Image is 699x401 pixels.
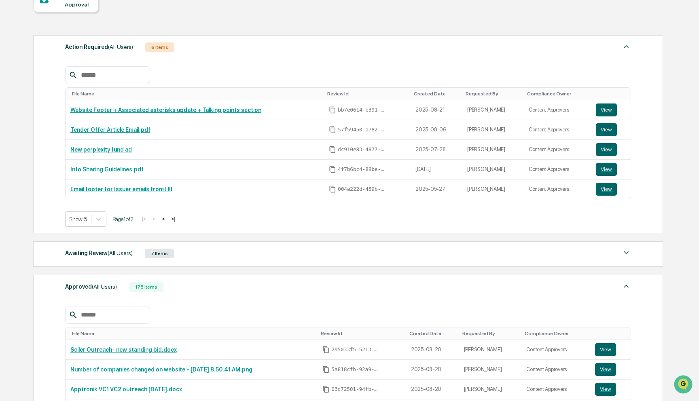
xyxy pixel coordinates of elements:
[338,107,386,113] span: bb7e0614-e391-494b-8ce6-9867872e53d2
[329,146,336,153] span: Copy Id
[595,363,626,376] a: View
[8,118,15,125] div: 🔎
[596,143,626,156] a: View
[462,331,519,336] div: Toggle SortBy
[596,123,626,136] a: View
[150,215,158,222] button: <
[595,343,626,356] a: View
[466,91,521,97] div: Toggle SortBy
[459,380,522,399] td: [PERSON_NAME]
[524,120,591,140] td: Content Approvers
[65,248,133,258] div: Awaiting Review
[411,160,462,179] td: [DATE]
[521,340,590,360] td: Content Approvers
[112,216,133,222] span: Page 1 of 2
[70,166,144,173] a: Info Sharing Guidelines.pdf
[21,37,133,45] input: Clear
[462,100,524,120] td: [PERSON_NAME]
[524,179,591,199] td: Content Approvers
[521,380,590,399] td: Content Approvers
[65,281,117,292] div: Approved
[5,99,55,113] a: 🖐️Preclearance
[596,163,626,176] a: View
[595,363,616,376] button: View
[322,346,330,353] span: Copy Id
[28,70,102,76] div: We're available if you need us!
[597,331,627,336] div: Toggle SortBy
[596,183,626,196] a: View
[411,140,462,160] td: 2025-07-28
[459,360,522,380] td: [PERSON_NAME]
[338,186,386,192] span: 004a222d-459b-435f-b787-6a02d38831b8
[8,62,23,76] img: 1746055101610-c473b297-6a78-478c-a979-82029cc54cd1
[406,340,459,360] td: 2025-08-20
[322,366,330,373] span: Copy Id
[322,386,330,393] span: Copy Id
[70,107,261,113] a: Website Footer + Associated asterisks update + Talking points section
[28,62,133,70] div: Start new chat
[8,17,147,30] p: How can we help?
[108,44,133,50] span: (All Users)
[70,386,182,393] a: Apptronik VC1 VC2 outreach [DATE].docx
[411,100,462,120] td: 2025-08-21
[596,103,626,116] a: View
[596,143,617,156] button: View
[72,91,321,97] div: Toggle SortBy
[16,117,51,125] span: Data Lookup
[462,179,524,199] td: [PERSON_NAME]
[70,346,177,353] a: Seller Outreach- new standing bid.docx
[621,42,631,51] img: caret
[411,179,462,199] td: 2025-05-27
[524,100,591,120] td: Content Approvers
[414,91,459,97] div: Toggle SortBy
[596,123,617,136] button: View
[70,127,150,133] a: Tender Offer Article Email.pdf
[65,42,133,52] div: Action Required
[521,360,590,380] td: Content Approvers
[409,331,456,336] div: Toggle SortBy
[411,120,462,140] td: 2025-08-06
[595,343,616,356] button: View
[145,42,174,52] div: 6 Items
[621,248,631,257] img: caret
[70,186,172,192] a: Email footer for Issuer emails from HII
[168,215,178,222] button: >|
[321,331,402,336] div: Toggle SortBy
[145,249,174,258] div: 7 Items
[59,103,65,109] div: 🗄️
[596,103,617,116] button: View
[406,380,459,399] td: 2025-08-20
[329,126,336,133] span: Copy Id
[159,215,167,222] button: >
[329,106,336,114] span: Copy Id
[525,331,587,336] div: Toggle SortBy
[129,282,163,292] div: 175 Items
[92,283,117,290] span: (All Users)
[329,166,336,173] span: Copy Id
[459,340,522,360] td: [PERSON_NAME]
[55,99,104,113] a: 🗄️Attestations
[595,383,616,396] button: View
[327,91,407,97] div: Toggle SortBy
[80,137,98,143] span: Pylon
[8,103,15,109] div: 🖐️
[596,163,617,176] button: View
[621,281,631,291] img: caret
[338,127,386,133] span: 57f59450-a782-4865-ac16-a45fae92c464
[331,366,380,373] span: 5a818cfb-92a9-41aa-96c9-13f3f1f6b83b
[338,146,386,153] span: dc910e83-4877-4103-b15e-bf87db00f614
[108,250,133,256] span: (All Users)
[329,186,336,193] span: Copy Id
[462,140,524,160] td: [PERSON_NAME]
[596,183,617,196] button: View
[524,140,591,160] td: Content Approvers
[673,374,695,396] iframe: Open customer support
[462,120,524,140] td: [PERSON_NAME]
[331,346,380,353] span: 295033f5-5213-4c5b-be8d-d5263750e551
[72,331,315,336] div: Toggle SortBy
[70,366,252,373] a: Number of companies changed on website - [DATE] 8.50.41 AM.png
[595,383,626,396] a: View
[527,91,588,97] div: Toggle SortBy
